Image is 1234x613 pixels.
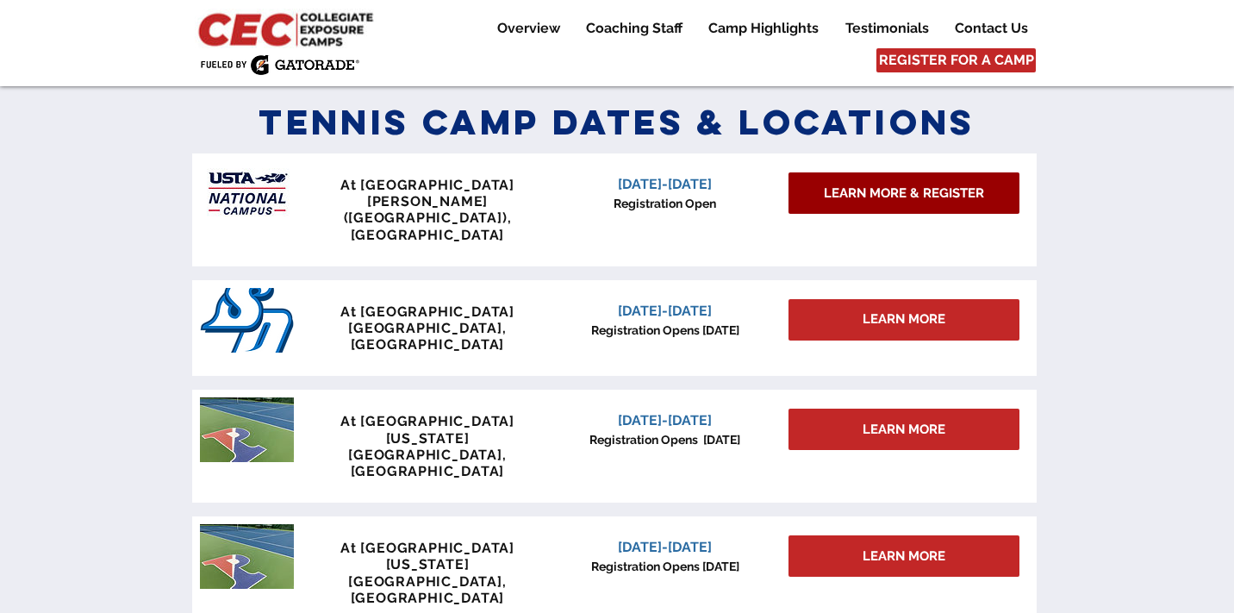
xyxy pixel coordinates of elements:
span: [DATE]-[DATE] [618,412,712,428]
span: At [GEOGRAPHIC_DATA][US_STATE] [340,413,514,446]
img: San_Diego_Toreros_logo.png [200,288,294,353]
span: LEARN MORE & REGISTER [824,185,984,203]
a: LEARN MORE & REGISTER [788,172,1019,214]
p: Overview [489,18,569,39]
span: Tennis Camp Dates & Locations [259,100,975,144]
a: Overview [484,18,572,39]
p: Coaching Staff [577,18,691,39]
span: At [GEOGRAPHIC_DATA] [340,303,514,320]
img: penn tennis courts with logo.jpeg [200,524,294,589]
img: Fueled by Gatorade.png [200,54,359,75]
a: Coaching Staff [573,18,695,39]
span: Registration Opens [DATE] [591,323,739,337]
span: Registration Open [614,197,716,210]
p: Camp Highlights [700,18,827,39]
span: [GEOGRAPHIC_DATA], [GEOGRAPHIC_DATA] [348,447,506,479]
span: [DATE]-[DATE] [618,303,712,319]
span: Registration Opens [DATE] [589,433,740,447]
img: CEC Logo Primary_edited.jpg [195,9,381,48]
a: REGISTER FOR A CAMP [876,48,1036,72]
img: penn tennis courts with logo.jpeg [200,397,294,462]
p: Testimonials [837,18,938,39]
span: [PERSON_NAME] ([GEOGRAPHIC_DATA]), [GEOGRAPHIC_DATA] [344,193,512,242]
span: At [GEOGRAPHIC_DATA] [340,177,514,193]
span: [DATE]-[DATE] [618,176,712,192]
span: [GEOGRAPHIC_DATA], [GEOGRAPHIC_DATA] [348,320,506,353]
a: LEARN MORE [788,409,1019,450]
p: Contact Us [946,18,1037,39]
span: LEARN MORE [863,421,945,439]
span: At [GEOGRAPHIC_DATA][US_STATE] [340,540,514,572]
a: LEARN MORE [788,535,1019,577]
span: REGISTER FOR A CAMP [879,51,1034,70]
a: Camp Highlights [695,18,832,39]
span: Registration Opens [DATE] [591,560,739,573]
img: USTA Campus image_edited.jpg [200,161,294,226]
span: LEARN MORE [863,547,945,566]
a: Testimonials [832,18,941,39]
div: LEARN MORE [788,299,1019,341]
span: [GEOGRAPHIC_DATA], [GEOGRAPHIC_DATA] [348,573,506,606]
span: [DATE]-[DATE] [618,539,712,555]
nav: Site [471,18,1040,39]
span: LEARN MORE [863,310,945,328]
a: Contact Us [942,18,1040,39]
